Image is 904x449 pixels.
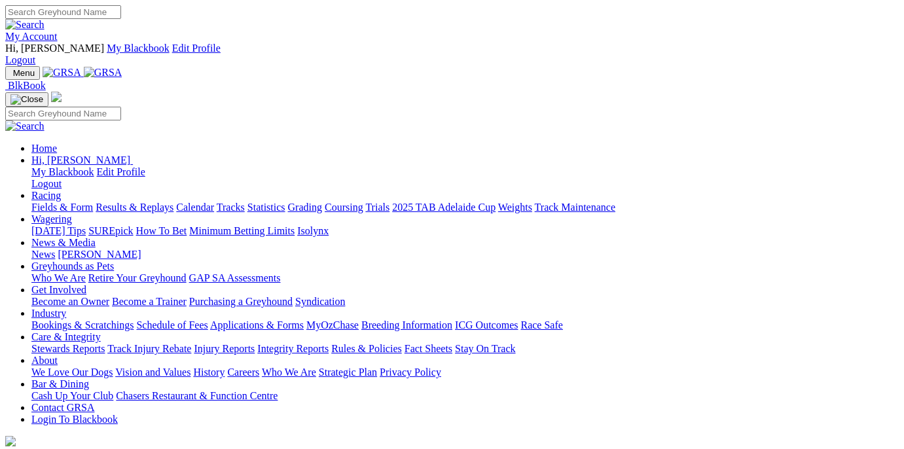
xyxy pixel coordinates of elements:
a: Statistics [247,202,285,213]
a: Become a Trainer [112,296,187,307]
a: Privacy Policy [380,367,441,378]
div: Racing [31,202,899,213]
a: Edit Profile [97,166,145,177]
img: Search [5,19,45,31]
div: My Account [5,43,899,66]
button: Toggle navigation [5,92,48,107]
button: Toggle navigation [5,66,40,80]
a: Get Involved [31,284,86,295]
div: Hi, [PERSON_NAME] [31,166,899,190]
img: GRSA [43,67,81,79]
span: Hi, [PERSON_NAME] [31,154,130,166]
div: Bar & Dining [31,390,899,402]
a: [DATE] Tips [31,225,86,236]
a: Who We Are [31,272,86,283]
a: News & Media [31,237,96,248]
a: Home [31,143,57,154]
img: Search [5,120,45,132]
a: My Blackbook [107,43,170,54]
a: Results & Replays [96,202,173,213]
a: Isolynx [297,225,329,236]
a: SUREpick [88,225,133,236]
a: Coursing [325,202,363,213]
div: Industry [31,319,899,331]
div: News & Media [31,249,899,260]
a: Bookings & Scratchings [31,319,134,331]
a: Logout [31,178,62,189]
a: How To Bet [136,225,187,236]
span: BlkBook [8,80,46,91]
a: Track Injury Rebate [107,343,191,354]
a: Chasers Restaurant & Function Centre [116,390,278,401]
a: [PERSON_NAME] [58,249,141,260]
a: Stewards Reports [31,343,105,354]
div: Get Involved [31,296,899,308]
a: Fact Sheets [405,343,452,354]
a: Grading [288,202,322,213]
a: Weights [498,202,532,213]
a: Calendar [176,202,214,213]
a: BlkBook [5,80,46,91]
a: Bar & Dining [31,378,89,389]
a: Greyhounds as Pets [31,260,114,272]
a: Careers [227,367,259,378]
a: Retire Your Greyhound [88,272,187,283]
a: Injury Reports [194,343,255,354]
a: History [193,367,225,378]
a: Care & Integrity [31,331,101,342]
a: 2025 TAB Adelaide Cup [392,202,496,213]
a: Login To Blackbook [31,414,118,425]
input: Search [5,5,121,19]
a: Integrity Reports [257,343,329,354]
img: logo-grsa-white.png [5,436,16,446]
a: Edit Profile [172,43,221,54]
img: GRSA [84,67,122,79]
input: Search [5,107,121,120]
a: Schedule of Fees [136,319,208,331]
a: My Blackbook [31,166,94,177]
a: Stay On Track [455,343,515,354]
a: Who We Are [262,367,316,378]
a: ICG Outcomes [455,319,518,331]
a: Fields & Form [31,202,93,213]
a: Minimum Betting Limits [189,225,295,236]
img: Close [10,94,43,105]
span: Menu [13,68,35,78]
a: Racing [31,190,61,201]
a: MyOzChase [306,319,359,331]
div: Care & Integrity [31,343,899,355]
a: Applications & Forms [210,319,304,331]
a: Logout [5,54,35,65]
a: Hi, [PERSON_NAME] [31,154,133,166]
a: Track Maintenance [535,202,615,213]
a: Breeding Information [361,319,452,331]
a: We Love Our Dogs [31,367,113,378]
div: Wagering [31,225,899,237]
a: Rules & Policies [331,343,402,354]
a: News [31,249,55,260]
a: Purchasing a Greyhound [189,296,293,307]
a: Tracks [217,202,245,213]
div: Greyhounds as Pets [31,272,899,284]
a: About [31,355,58,366]
a: Industry [31,308,66,319]
a: Vision and Values [115,367,190,378]
a: Become an Owner [31,296,109,307]
a: Cash Up Your Club [31,390,113,401]
a: My Account [5,31,58,42]
div: About [31,367,899,378]
a: GAP SA Assessments [189,272,281,283]
a: Contact GRSA [31,402,94,413]
a: Trials [365,202,389,213]
a: Wagering [31,213,72,224]
span: Hi, [PERSON_NAME] [5,43,104,54]
a: Strategic Plan [319,367,377,378]
img: logo-grsa-white.png [51,92,62,102]
a: Syndication [295,296,345,307]
a: Race Safe [520,319,562,331]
